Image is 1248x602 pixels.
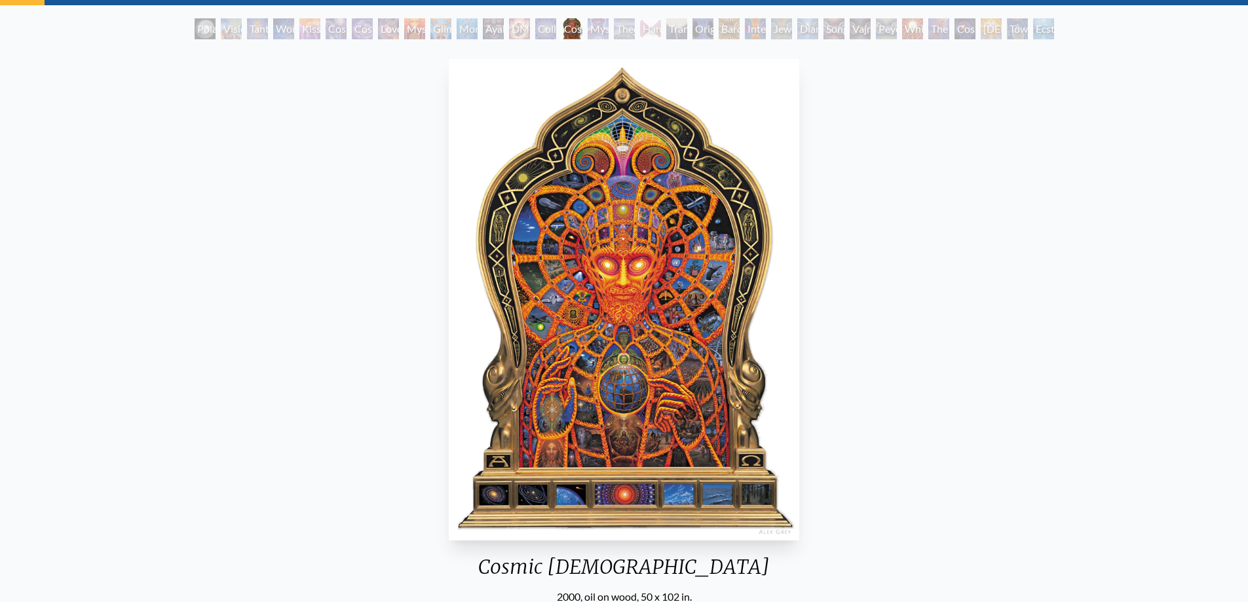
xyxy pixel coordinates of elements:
div: The Great Turn [928,18,949,39]
div: Glimpsing the Empyrean [430,18,451,39]
div: Kiss of the [MEDICAL_DATA] [299,18,320,39]
div: Toward the One [1007,18,1028,39]
div: Cosmic [DEMOGRAPHIC_DATA] [444,555,805,589]
div: Polar Unity Spiral [195,18,216,39]
div: Cosmic [DEMOGRAPHIC_DATA] [561,18,582,39]
div: Monochord [457,18,478,39]
div: Mystic Eye [588,18,609,39]
div: Hands that See [640,18,661,39]
img: Cosmic-Christ-2000-Alex-Grey-WHITE-watermarked.jpg [449,59,800,540]
div: Diamond Being [797,18,818,39]
div: DMT - The Spirit Molecule [509,18,530,39]
div: Visionary Origin of Language [221,18,242,39]
div: Interbeing [745,18,766,39]
div: Bardo Being [719,18,740,39]
div: Collective Vision [535,18,556,39]
div: Mysteriosa 2 [404,18,425,39]
div: Ecstasy [1033,18,1054,39]
div: Wonder [273,18,294,39]
div: Peyote Being [876,18,897,39]
div: [DEMOGRAPHIC_DATA] [981,18,1002,39]
div: Cosmic Consciousness [955,18,975,39]
div: Cosmic Artist [352,18,373,39]
div: White Light [902,18,923,39]
div: Jewel Being [771,18,792,39]
div: Vajra Being [850,18,871,39]
div: Love is a Cosmic Force [378,18,399,39]
div: Ayahuasca Visitation [483,18,504,39]
div: Cosmic Creativity [326,18,347,39]
div: Original Face [692,18,713,39]
div: Theologue [614,18,635,39]
div: Song of Vajra Being [823,18,844,39]
div: Tantra [247,18,268,39]
div: Transfiguration [666,18,687,39]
